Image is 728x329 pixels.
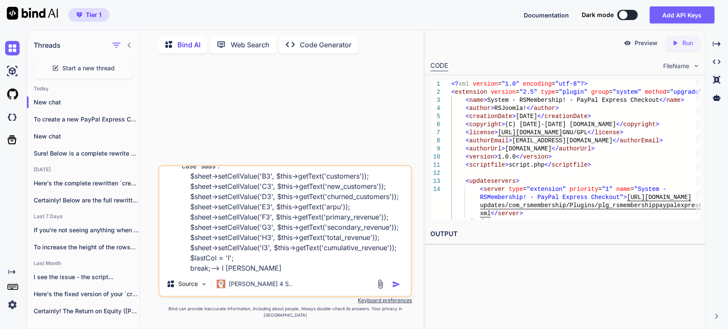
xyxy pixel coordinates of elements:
span: > [587,162,591,168]
span: server [498,210,519,217]
span: < [465,162,469,168]
img: darkCloudIdeIcon [5,110,20,124]
span: "1" [602,186,612,193]
button: Documentation [524,11,569,20]
span: RSMembership! - PayPal Express Checkout"> [480,194,626,201]
span: version [490,89,516,95]
span: > [591,145,594,152]
span: > [494,129,498,136]
img: icon [392,280,400,289]
div: 15 [430,218,440,226]
span: name [469,97,484,104]
span: Documentation [524,12,569,19]
span: </ [551,145,559,152]
span: = [630,186,634,193]
p: Keyboard preferences [158,297,412,304]
p: Here's the fixed version of your `createSensitivityAnalysisSheet`... [34,290,139,298]
img: chat [5,41,20,55]
img: ai-studio [5,64,20,78]
span: > [505,162,508,168]
p: New chat [34,132,139,141]
span: "System - [634,186,666,193]
p: Certainly! Below are the full rewritten `createIncomeSheet`... [34,196,139,205]
span: "upgrade"> [670,89,705,95]
h2: Last 7 Days [27,213,139,220]
span: updates/com_rsmembership/Plugins/plg_rsmembershipp [480,202,659,209]
h2: Last Month [27,260,139,267]
span: System - RSMembership! - PayPal Express Checkout [487,97,659,104]
img: Claude 4 Sonnet [217,280,225,288]
h2: OUTPUT [425,224,705,244]
p: [PERSON_NAME] 4 S.. [229,280,292,288]
img: attachment [375,279,385,289]
span: < [465,113,469,120]
span: > [555,105,558,112]
span: name [666,97,681,104]
h2: Today [27,85,139,92]
span: "extension" [526,186,566,193]
img: githubLight [5,87,20,101]
div: 11 [430,161,440,169]
p: Run [682,39,693,47]
span: [EMAIL_ADDRESS][DOMAIN_NAME] [512,137,612,144]
span: = [516,89,519,95]
span: copyright [623,121,655,128]
span: (C) [DATE]-[DATE] [DOMAIN_NAME] [505,121,616,128]
span: authorEmail [469,137,508,144]
img: settings [5,297,20,312]
span: version [523,153,548,160]
span: > [508,137,512,144]
span: <? [451,81,458,87]
span: license [469,129,494,136]
div: 2 [430,88,440,96]
span: updateservers [469,178,516,185]
span: </ [616,121,623,128]
div: 4 [430,104,440,113]
span: = [555,89,558,95]
span: < [465,121,469,128]
h2: [DATE] [27,166,139,173]
span: "2.5" [519,89,537,95]
span: GNU/GPL [562,129,587,136]
span: RSJoomla! [494,105,527,112]
span: > [490,105,494,112]
span: > [655,121,659,128]
span: < [465,178,469,185]
span: = [523,186,526,193]
span: version [473,81,498,87]
span: "plugin" [559,89,587,95]
p: Bind can provide inaccurate information, including about people. Always double-check its answers.... [158,306,412,318]
span: creationDate [469,113,512,120]
span: authorUrl [559,145,591,152]
span: </ [544,162,551,168]
p: Preview [635,39,658,47]
span: < [465,153,469,160]
img: preview [624,39,631,47]
div: 13 [430,177,440,185]
span: version [469,153,494,160]
span: [DATE] [516,113,537,120]
div: 14 [430,185,440,193]
span: name [616,186,630,193]
span: </ [659,97,666,104]
span: [URL][DOMAIN_NAME] [498,129,562,136]
span: > [483,97,487,104]
span: = [598,186,601,193]
button: premiumTier 1 [68,8,110,22]
span: = [551,81,555,87]
span: </ [490,210,498,217]
span: aypalexpress. [659,202,705,209]
div: CODE [430,61,448,71]
span: Tier 1 [86,11,102,19]
span: type [508,186,523,193]
span: > [501,145,505,152]
span: copyright [469,121,502,128]
span: authorEmail [620,137,659,144]
span: priority [569,186,598,193]
span: [DOMAIN_NAME] [505,145,551,152]
span: scriptfile [469,162,505,168]
span: </ [526,105,534,112]
img: Bind AI [7,7,58,20]
p: Certainly! The Return on Equity ([PERSON_NAME]) can... [34,307,139,315]
span: </ [537,113,544,120]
